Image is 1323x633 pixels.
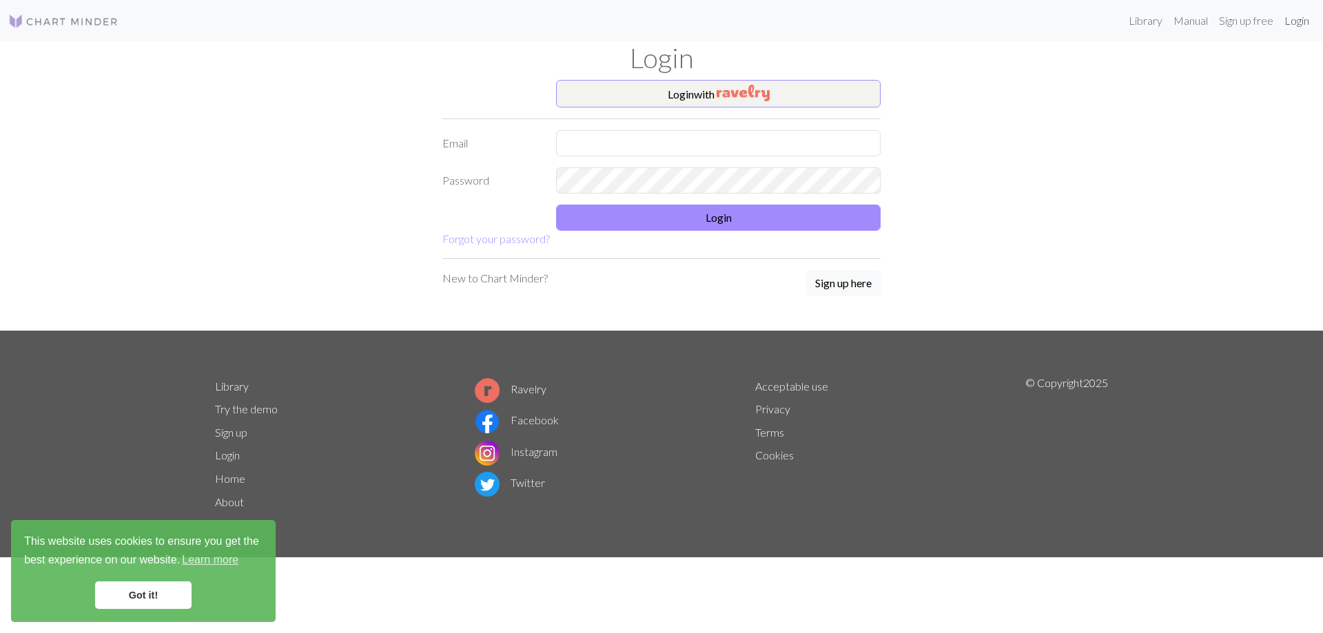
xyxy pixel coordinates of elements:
[1279,7,1315,34] a: Login
[215,402,278,415] a: Try the demo
[442,270,548,287] p: New to Chart Minder?
[215,472,245,485] a: Home
[806,270,881,298] a: Sign up here
[475,445,557,458] a: Instagram
[1123,7,1168,34] a: Library
[806,270,881,296] button: Sign up here
[475,472,500,497] img: Twitter logo
[1025,375,1108,514] p: © Copyright 2025
[475,476,545,489] a: Twitter
[1168,7,1213,34] a: Manual
[434,167,548,194] label: Password
[556,80,881,107] button: Loginwith
[8,13,119,30] img: Logo
[215,426,247,439] a: Sign up
[215,495,244,508] a: About
[215,448,240,461] a: Login
[475,441,500,466] img: Instagram logo
[475,382,546,395] a: Ravelry
[24,533,263,570] span: This website uses cookies to ensure you get the best experience on our website.
[475,413,559,426] a: Facebook
[556,205,881,231] button: Login
[434,130,548,156] label: Email
[755,426,784,439] a: Terms
[207,41,1116,74] h1: Login
[1213,7,1279,34] a: Sign up free
[215,380,249,393] a: Library
[442,232,550,245] a: Forgot your password?
[180,550,240,570] a: learn more about cookies
[755,380,828,393] a: Acceptable use
[755,402,790,415] a: Privacy
[475,409,500,434] img: Facebook logo
[95,581,192,609] a: dismiss cookie message
[11,520,276,622] div: cookieconsent
[755,448,794,461] a: Cookies
[717,85,770,101] img: Ravelry
[475,378,500,403] img: Ravelry logo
